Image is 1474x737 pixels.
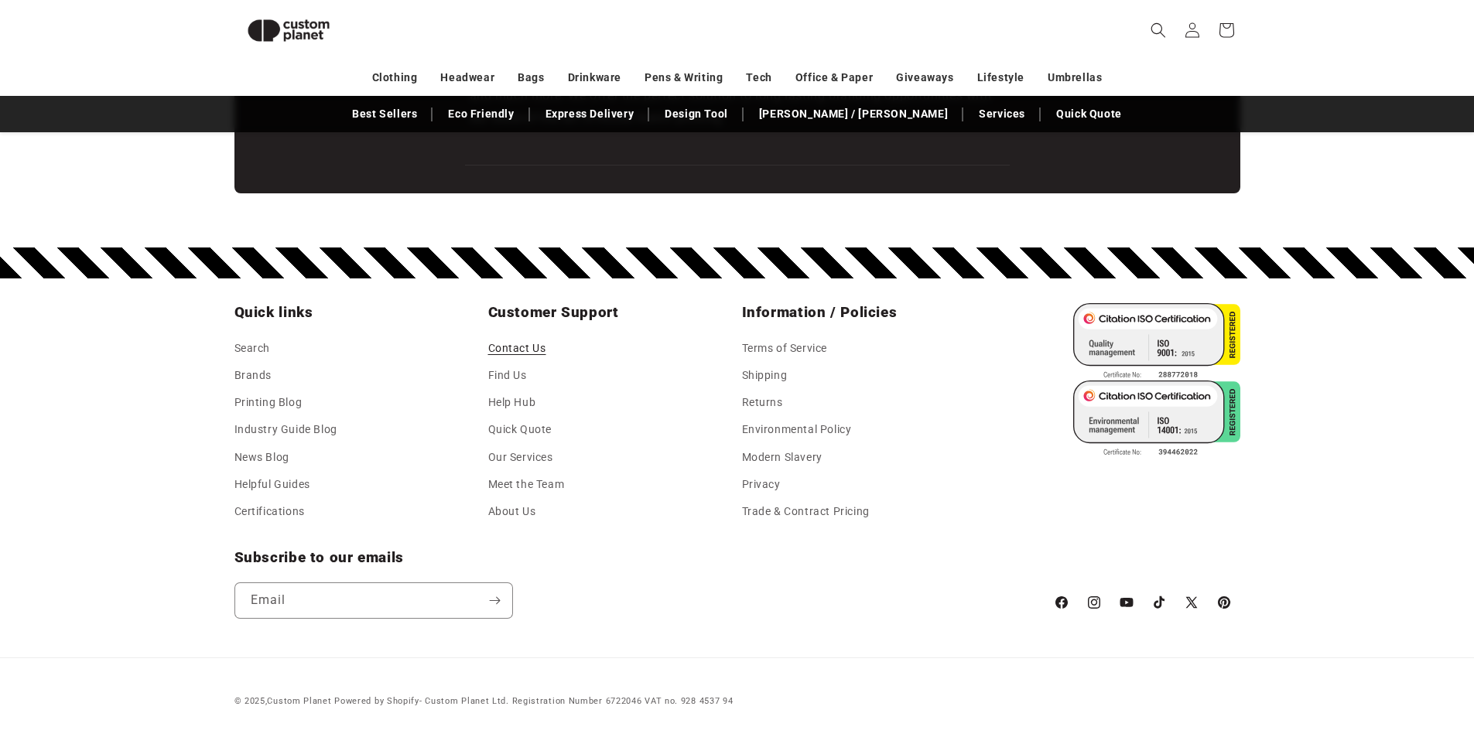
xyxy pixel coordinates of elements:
img: Custom Planet [234,6,343,55]
h2: Quick links [234,303,479,322]
a: Services [971,101,1033,128]
small: - Custom Planet Ltd. Registration Number 6722046 VAT no. 928 4537 94 [334,696,733,706]
button: Subscribe [478,582,512,619]
a: Drinkware [568,64,621,91]
a: [PERSON_NAME] / [PERSON_NAME] [751,101,956,128]
a: Terms of Service [742,339,828,362]
a: Brands [234,362,272,389]
a: Returns [742,389,783,416]
a: Giveaways [896,64,953,91]
a: News Blog [234,444,289,471]
h2: Information / Policies [742,303,987,322]
a: Contact Us [488,339,546,362]
a: Helpful Guides [234,471,310,498]
a: Office & Paper [795,64,873,91]
a: Pens & Writing [645,64,723,91]
a: Our Services [488,444,553,471]
a: Find Us [488,362,527,389]
img: ISO 9001 Certified [1073,303,1240,380]
iframe: Chat Widget [1216,570,1474,737]
a: Privacy [742,471,781,498]
small: © 2025, [234,696,332,706]
h2: Customer Support [488,303,733,322]
a: About Us [488,498,536,525]
a: Clothing [372,64,418,91]
a: Modern Slavery [742,444,822,471]
a: Industry Guide Blog [234,416,337,443]
h2: Subscribe to our emails [234,548,1038,567]
a: Custom Planet [267,696,331,706]
a: Express Delivery [538,101,642,128]
summary: Search [1141,13,1175,47]
a: Headwear [440,64,494,91]
a: Best Sellers [344,101,425,128]
a: Powered by Shopify [334,696,419,706]
iframe: Customer reviews powered by Trustpilot [465,142,1010,165]
a: Printing Blog [234,389,303,416]
a: Help Hub [488,389,536,416]
a: Trade & Contract Pricing [742,498,870,525]
a: Lifestyle [977,64,1024,91]
a: Shipping [742,362,788,389]
a: Eco Friendly [440,101,522,128]
a: Design Tool [657,101,736,128]
a: Bags [518,64,544,91]
a: Certifications [234,498,305,525]
a: Meet the Team [488,471,565,498]
a: Environmental Policy [742,416,852,443]
a: Search [234,339,271,362]
a: Quick Quote [488,416,552,443]
a: Quick Quote [1048,101,1130,128]
img: ISO 14001 Certified [1073,380,1240,458]
a: Umbrellas [1048,64,1102,91]
a: Tech [746,64,771,91]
